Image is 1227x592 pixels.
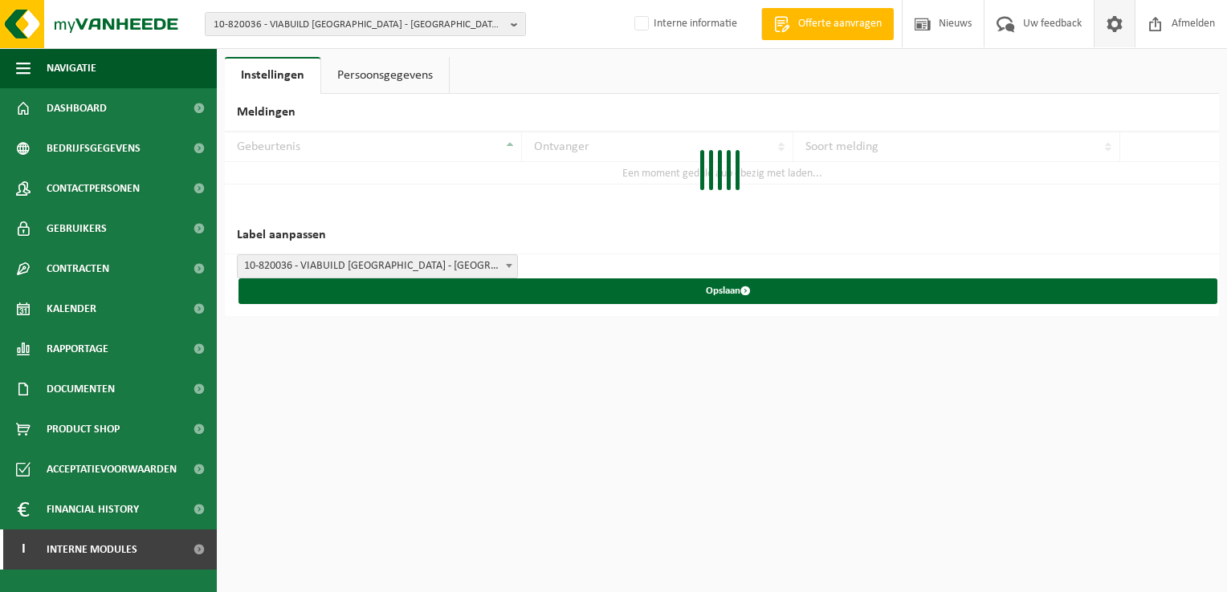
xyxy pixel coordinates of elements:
span: 10-820036 - VIABUILD NV - PUURS-SINT-AMANDS [237,254,518,278]
span: Contracten [47,249,109,289]
span: I [16,529,31,570]
span: Offerte aanvragen [794,16,886,32]
span: Contactpersonen [47,168,140,209]
a: Instellingen [225,57,320,94]
a: Offerte aanvragen [761,8,894,40]
h2: Label aanpassen [225,217,1219,254]
span: 10-820036 - VIABUILD NV - PUURS-SINT-AMANDS [238,255,517,278]
span: Acceptatievoorwaarden [47,449,177,489]
span: Dashboard [47,88,107,128]
span: Documenten [47,369,115,409]
label: Interne informatie [631,12,737,36]
span: Rapportage [47,329,108,369]
span: Navigatie [47,48,96,88]
span: Financial History [47,489,139,529]
h2: Meldingen [225,94,1219,132]
span: Interne modules [47,529,137,570]
a: Persoonsgegevens [321,57,449,94]
span: Product Shop [47,409,120,449]
span: Gebruikers [47,209,107,249]
span: Bedrijfsgegevens [47,128,141,168]
span: Kalender [47,289,96,329]
button: 10-820036 - VIABUILD [GEOGRAPHIC_DATA] - [GEOGRAPHIC_DATA]-[GEOGRAPHIC_DATA] [205,12,526,36]
button: Opslaan [238,278,1217,304]
span: 10-820036 - VIABUILD [GEOGRAPHIC_DATA] - [GEOGRAPHIC_DATA]-[GEOGRAPHIC_DATA] [214,13,504,37]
